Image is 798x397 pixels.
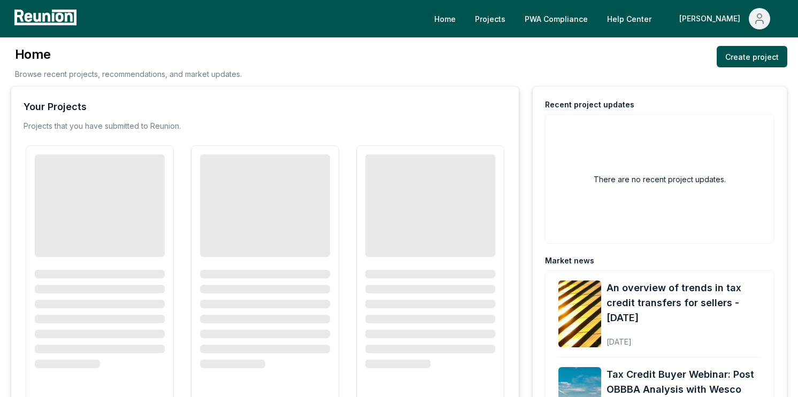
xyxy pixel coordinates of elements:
a: Home [426,8,464,29]
p: Browse recent projects, recommendations, and market updates. [15,68,242,80]
nav: Main [426,8,787,29]
p: Projects that you have submitted to Reunion. [24,121,181,131]
div: Your Projects [24,99,87,114]
h2: There are no recent project updates. [594,174,726,185]
a: PWA Compliance [516,8,596,29]
div: Market news [545,255,594,266]
a: Create project [717,46,787,67]
button: [PERSON_NAME] [671,8,779,29]
div: [PERSON_NAME] [679,8,745,29]
a: An overview of trends in tax credit transfers for sellers - [DATE] [607,281,761,325]
h3: Home [15,46,242,63]
a: Projects [466,8,514,29]
div: [DATE] [607,329,761,347]
div: Recent project updates [545,99,634,110]
img: An overview of trends in tax credit transfers for sellers - September 2025 [558,281,601,347]
a: Help Center [598,8,660,29]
